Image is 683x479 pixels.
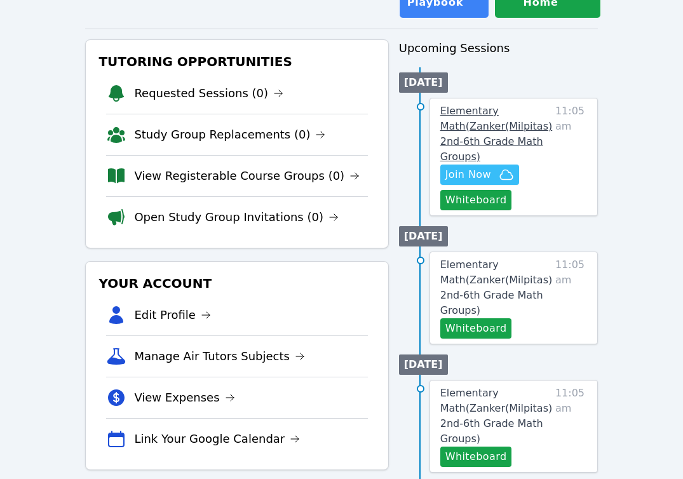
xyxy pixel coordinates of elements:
[440,190,512,210] button: Whiteboard
[555,257,587,339] span: 11:05 am
[440,259,553,316] span: Elementary Math ( Zanker(Milpitas) 2nd-6th Grade Math Groups )
[399,39,598,57] h3: Upcoming Sessions
[134,389,234,407] a: View Expenses
[440,387,553,445] span: Elementary Math ( Zanker(Milpitas) 2nd-6th Grade Math Groups )
[555,104,587,210] span: 11:05 am
[440,386,552,447] a: Elementary Math(Zanker(Milpitas) 2nd-6th Grade Math Groups)
[440,105,553,163] span: Elementary Math ( Zanker(Milpitas) 2nd-6th Grade Math Groups )
[445,167,491,182] span: Join Now
[96,272,377,295] h3: Your Account
[96,50,377,73] h3: Tutoring Opportunities
[555,386,587,467] span: 11:05 am
[440,104,552,165] a: Elementary Math(Zanker(Milpitas) 2nd-6th Grade Math Groups)
[134,306,211,324] a: Edit Profile
[440,447,512,467] button: Whiteboard
[399,226,448,246] li: [DATE]
[134,84,283,102] a: Requested Sessions (0)
[134,430,300,448] a: Link Your Google Calendar
[134,347,305,365] a: Manage Air Tutors Subjects
[440,257,552,318] a: Elementary Math(Zanker(Milpitas) 2nd-6th Grade Math Groups)
[440,165,519,185] button: Join Now
[440,318,512,339] button: Whiteboard
[134,167,360,185] a: View Registerable Course Groups (0)
[134,126,325,144] a: Study Group Replacements (0)
[399,72,448,93] li: [DATE]
[134,208,339,226] a: Open Study Group Invitations (0)
[399,354,448,375] li: [DATE]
